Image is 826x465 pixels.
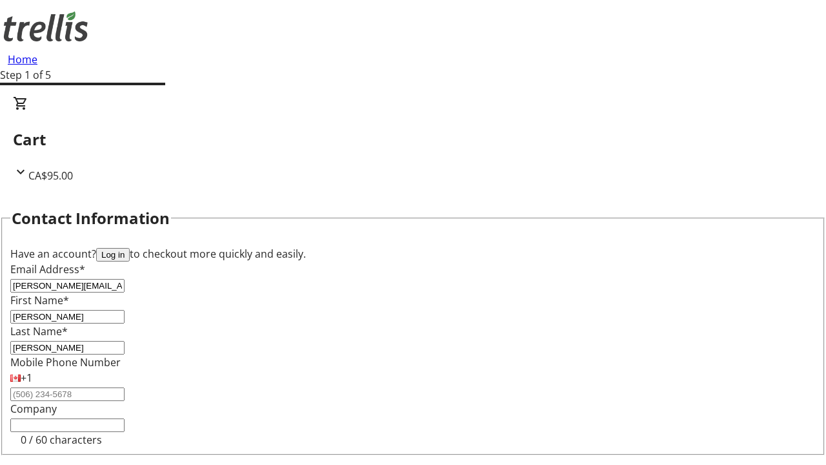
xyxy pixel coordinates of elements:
[10,246,816,262] div: Have an account? to checkout more quickly and easily.
[13,96,813,183] div: CartCA$95.00
[10,324,68,338] label: Last Name*
[13,128,813,151] h2: Cart
[12,207,170,230] h2: Contact Information
[28,169,73,183] span: CA$95.00
[10,402,57,416] label: Company
[10,293,69,307] label: First Name*
[10,355,121,369] label: Mobile Phone Number
[10,387,125,401] input: (506) 234-5678
[10,262,85,276] label: Email Address*
[21,433,102,447] tr-character-limit: 0 / 60 characters
[96,248,130,262] button: Log in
